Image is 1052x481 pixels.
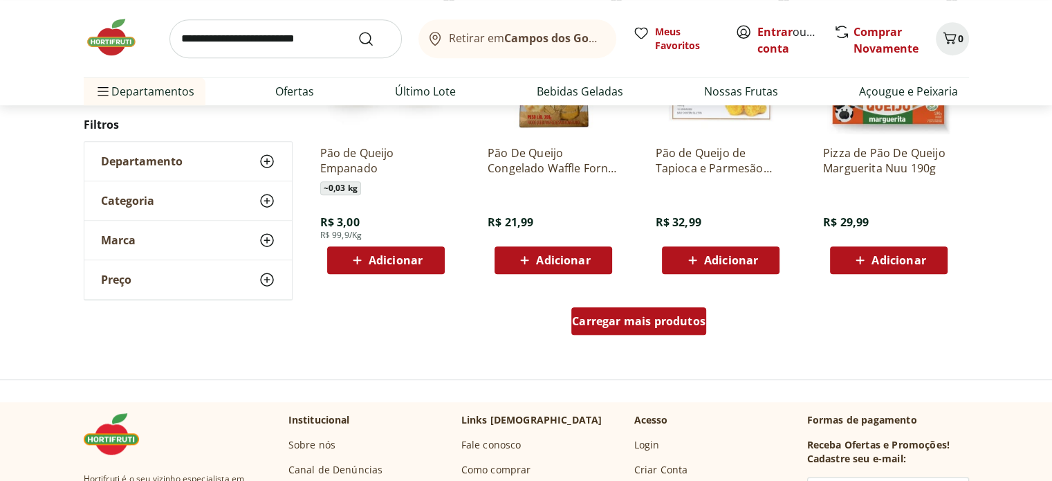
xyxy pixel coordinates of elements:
[495,246,612,274] button: Adicionar
[101,194,154,208] span: Categoria
[571,307,706,341] a: Carregar mais produtos
[537,83,623,100] a: Bebidas Geladas
[634,413,668,427] p: Acesso
[84,181,292,220] button: Categoria
[704,255,758,266] span: Adicionar
[101,154,183,168] span: Departamento
[655,145,786,176] a: Pão de Queijo de Tapioca e Parmesão Yauca 300g
[461,463,531,477] a: Como comprar
[662,246,779,274] button: Adicionar
[358,30,391,47] button: Submit Search
[461,438,522,452] a: Fale conosco
[757,24,793,39] a: Entrar
[275,83,314,100] a: Ofertas
[327,246,445,274] button: Adicionar
[320,145,452,176] a: Pão de Queijo Empanado
[655,25,719,53] span: Meus Favoritos
[504,30,755,46] b: Campos dos Goytacazes/[GEOGRAPHIC_DATA]
[101,273,131,287] span: Preço
[84,413,153,455] img: Hortifruti
[572,316,705,327] span: Carregar mais produtos
[95,75,194,108] span: Departamentos
[288,413,350,427] p: Institucional
[395,83,456,100] a: Último Lote
[84,17,153,58] img: Hortifruti
[84,111,293,138] h2: Filtros
[369,255,423,266] span: Adicionar
[807,438,950,452] h3: Receba Ofertas e Promoções!
[101,233,136,247] span: Marca
[320,215,360,230] span: R$ 3,00
[84,142,292,181] button: Departamento
[830,246,948,274] button: Adicionar
[488,145,619,176] a: Pão De Queijo Congelado Waffle Forno De Minas Pacote 200G
[936,22,969,55] button: Carrinho
[807,413,969,427] p: Formas de pagamento
[536,255,590,266] span: Adicionar
[84,221,292,260] button: Marca
[633,25,719,53] a: Meus Favoritos
[95,75,111,108] button: Menu
[807,452,906,466] h3: Cadastre seu e-mail:
[320,181,361,195] span: ~ 0,03 kg
[853,24,919,56] a: Comprar Novamente
[757,24,819,57] span: ou
[823,145,954,176] a: Pizza de Pão De Queijo Marguerita Nuu 190g
[634,463,688,477] a: Criar Conta
[461,413,602,427] p: Links [DEMOGRAPHIC_DATA]
[634,438,660,452] a: Login
[84,260,292,299] button: Preço
[449,32,602,44] span: Retirar em
[488,215,533,230] span: R$ 21,99
[704,83,778,100] a: Nossas Frutas
[169,19,402,58] input: search
[757,24,833,56] a: Criar conta
[958,32,963,45] span: 0
[288,463,383,477] a: Canal de Denúncias
[859,83,958,100] a: Açougue e Peixaria
[655,215,701,230] span: R$ 32,99
[418,19,616,58] button: Retirar emCampos dos Goytacazes/[GEOGRAPHIC_DATA]
[871,255,925,266] span: Adicionar
[823,215,869,230] span: R$ 29,99
[320,230,362,241] span: R$ 99,9/Kg
[288,438,335,452] a: Sobre nós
